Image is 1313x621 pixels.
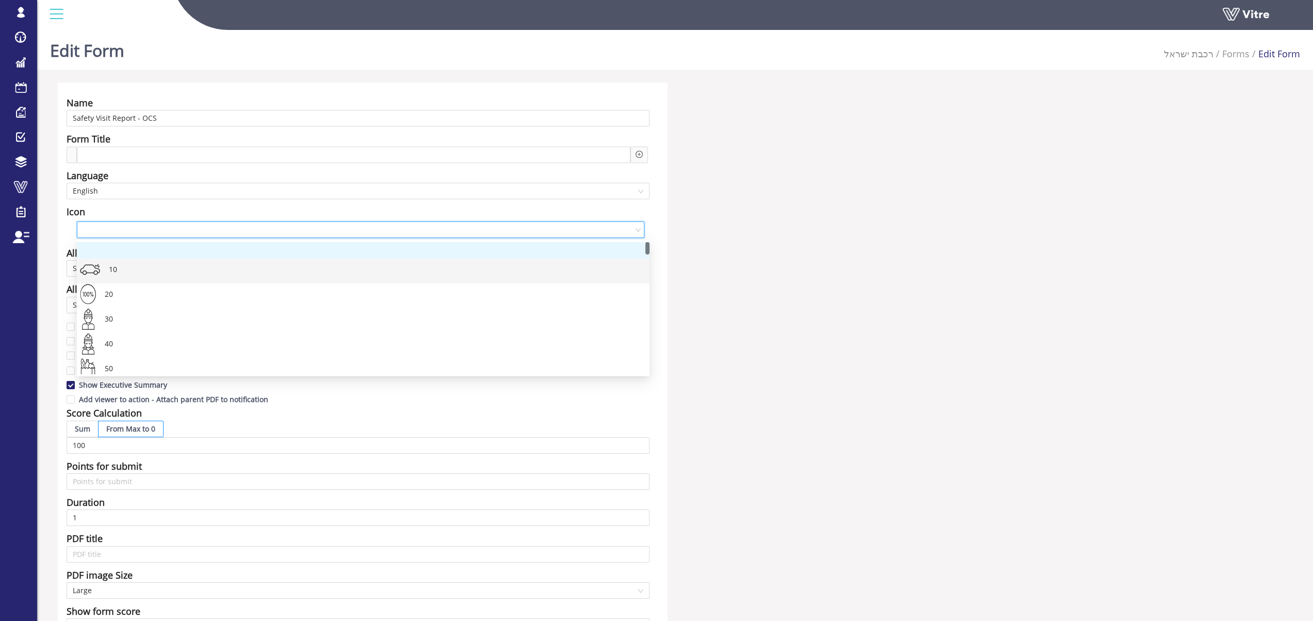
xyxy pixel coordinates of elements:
input: Max Score Calculation [67,437,650,454]
input: Name [67,110,650,126]
div: Show form score [67,604,140,618]
a: רכבת ישראל [1164,47,1213,60]
div: Score Calculation [67,406,142,420]
span: Sum [75,424,90,434]
span: Allow Copy [75,351,121,360]
div: Points for submit [67,459,142,473]
span: Allow Edit [75,336,117,346]
span: Share is not allowed [73,261,643,276]
span: Add viewer to action - Attach parent PDF to notification [75,394,272,404]
input: PDF title [67,546,650,563]
div: Duration [67,495,105,509]
span: English [73,183,643,199]
div: Allow send to [67,282,125,296]
h1: Edit Form [50,26,124,70]
div: PDF image Size [67,568,133,582]
span: Enable Submit and Create Another [75,365,204,375]
input: Points for submit [67,473,650,490]
div: Form Title [67,132,110,146]
div: Icon [67,204,85,219]
li: Edit Form [1250,46,1300,61]
div: Language [67,168,108,183]
div: Name [67,95,93,110]
input: Duration [67,509,650,526]
div: PDF title [67,531,103,546]
span: plus-circle [636,151,643,158]
span: Send to is not allowed [73,297,643,313]
span: Show Executive Summary [75,380,171,390]
span: Follow up only [75,322,133,331]
div: Allow share results [67,246,149,260]
span: From Max to 0 [106,424,155,434]
a: Forms [1222,47,1250,60]
span: Large [73,583,643,598]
